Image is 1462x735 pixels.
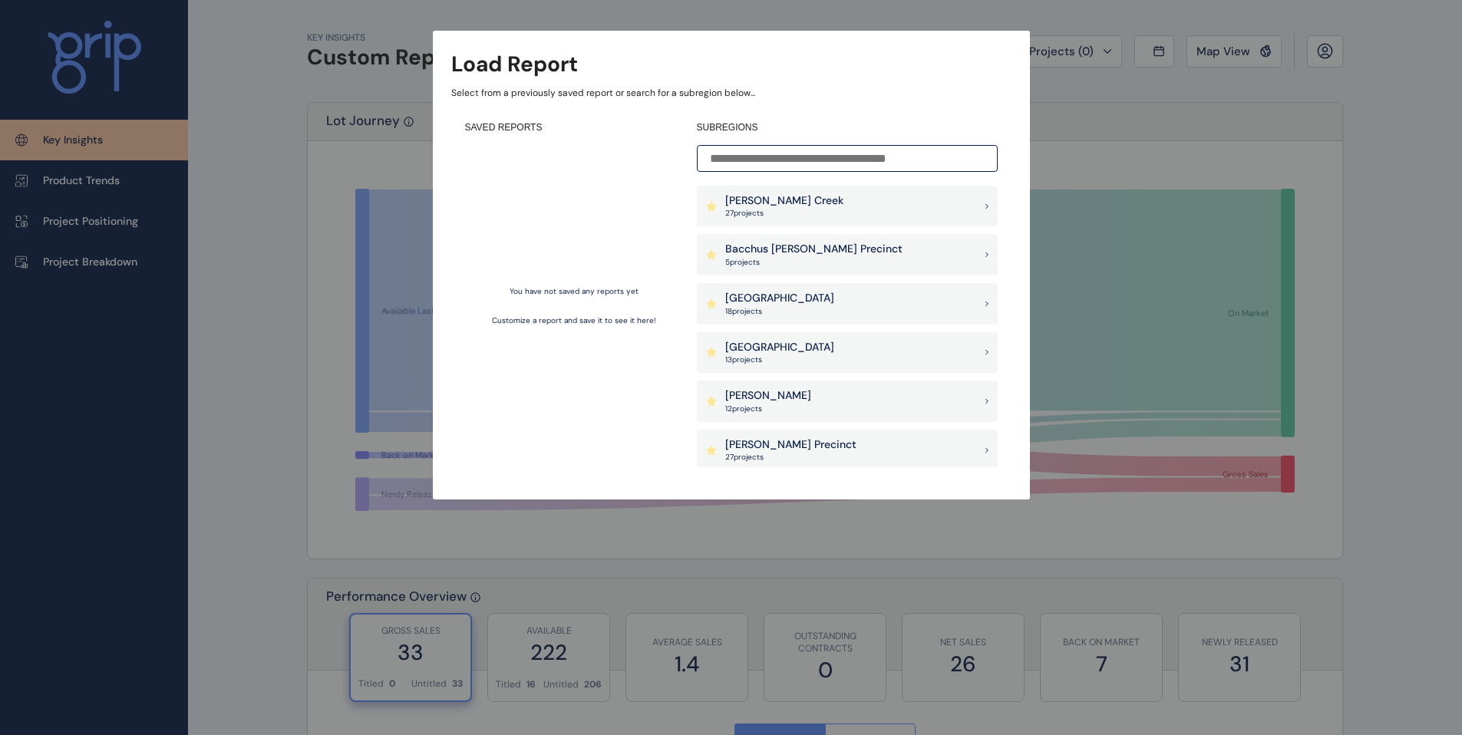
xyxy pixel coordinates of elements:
p: [PERSON_NAME] Precinct [725,437,856,453]
p: 5 project s [725,257,903,268]
p: [PERSON_NAME] [725,388,811,404]
p: You have not saved any reports yet [510,286,639,297]
p: 27 project s [725,208,843,219]
h4: SAVED REPORTS [465,121,683,134]
p: Customize a report and save it to see it here! [492,315,656,326]
p: 13 project s [725,354,834,365]
p: 18 project s [725,306,834,317]
h4: SUBREGIONS [697,121,998,134]
p: [GEOGRAPHIC_DATA] [725,340,834,355]
h3: Load Report [451,49,578,79]
p: 12 project s [725,404,811,414]
p: Select from a previously saved report or search for a subregion below... [451,87,1012,100]
p: [GEOGRAPHIC_DATA] [725,291,834,306]
p: Bacchus [PERSON_NAME] Precinct [725,242,903,257]
p: 27 project s [725,452,856,463]
p: [PERSON_NAME] Creek [725,193,843,209]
